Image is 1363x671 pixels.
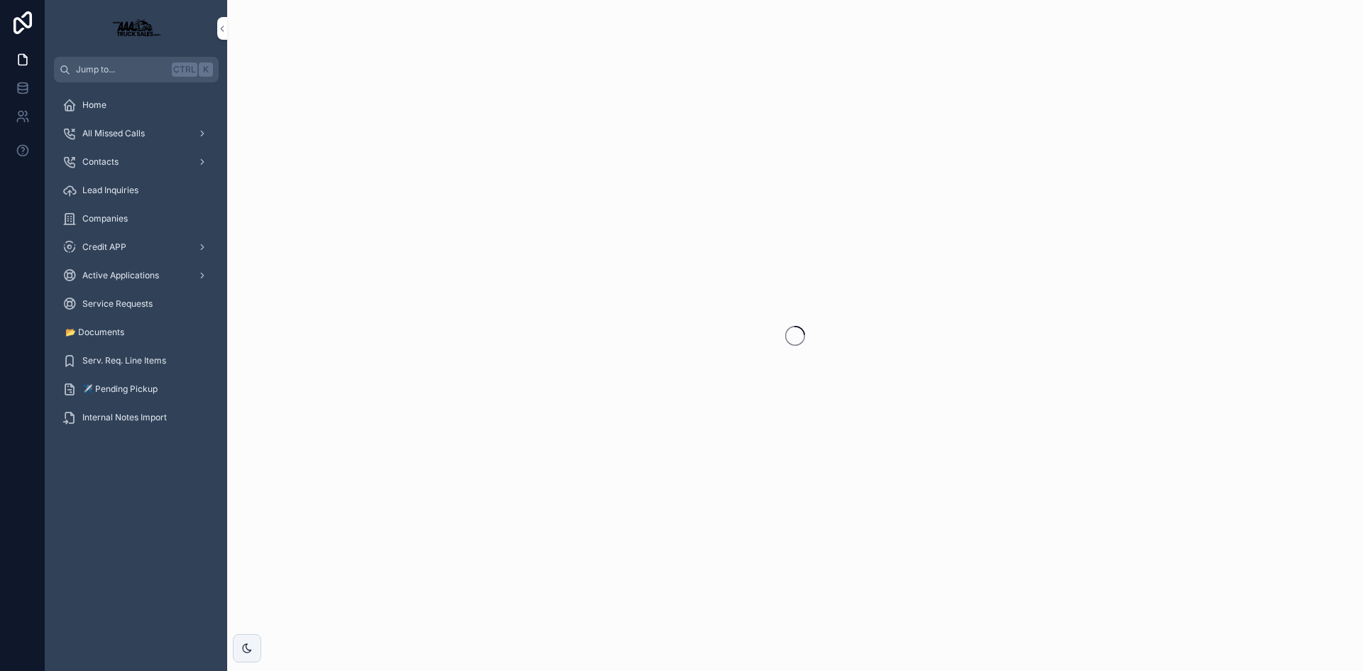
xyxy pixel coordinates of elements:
[200,64,212,75] span: K
[54,178,219,203] a: Lead Inquiries
[54,376,219,402] a: ✈️ Pending Pickup
[82,270,159,281] span: Active Applications
[82,213,128,224] span: Companies
[54,291,219,317] a: Service Requests
[82,185,138,196] span: Lead Inquiries
[45,82,227,449] div: scrollable content
[54,348,219,373] a: Serv. Req. Line Items
[82,156,119,168] span: Contacts
[65,327,124,338] span: 📂 Documents
[82,298,153,310] span: Service Requests
[54,234,219,260] a: Credit APP
[82,241,126,253] span: Credit APP
[172,62,197,77] span: Ctrl
[54,92,219,118] a: Home
[82,383,158,395] span: ✈️ Pending Pickup
[54,320,219,345] a: 📂 Documents
[82,412,167,423] span: Internal Notes Import
[105,17,168,40] img: App logo
[54,206,219,231] a: Companies
[54,149,219,175] a: Contacts
[54,57,219,82] button: Jump to...CtrlK
[82,128,145,139] span: All Missed Calls
[82,99,106,111] span: Home
[54,263,219,288] a: Active Applications
[82,355,166,366] span: Serv. Req. Line Items
[76,64,166,75] span: Jump to...
[54,405,219,430] a: Internal Notes Import
[54,121,219,146] a: All Missed Calls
